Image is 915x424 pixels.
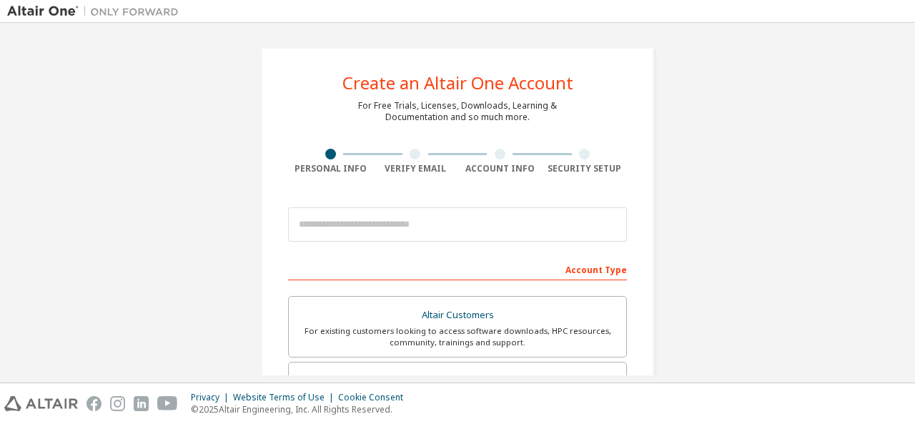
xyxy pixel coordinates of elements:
div: For existing customers looking to access software downloads, HPC resources, community, trainings ... [297,325,618,348]
div: Personal Info [288,163,373,174]
img: Altair One [7,4,186,19]
div: Website Terms of Use [233,392,338,403]
div: Altair Customers [297,305,618,325]
p: © 2025 Altair Engineering, Inc. All Rights Reserved. [191,403,412,415]
img: instagram.svg [110,396,125,411]
div: For Free Trials, Licenses, Downloads, Learning & Documentation and so much more. [358,100,557,123]
div: Cookie Consent [338,392,412,403]
div: Security Setup [543,163,628,174]
div: Account Info [457,163,543,174]
img: altair_logo.svg [4,396,78,411]
div: Students [297,371,618,391]
img: linkedin.svg [134,396,149,411]
div: Create an Altair One Account [342,74,573,92]
div: Privacy [191,392,233,403]
div: Verify Email [373,163,458,174]
div: Account Type [288,257,627,280]
img: facebook.svg [86,396,102,411]
img: youtube.svg [157,396,178,411]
